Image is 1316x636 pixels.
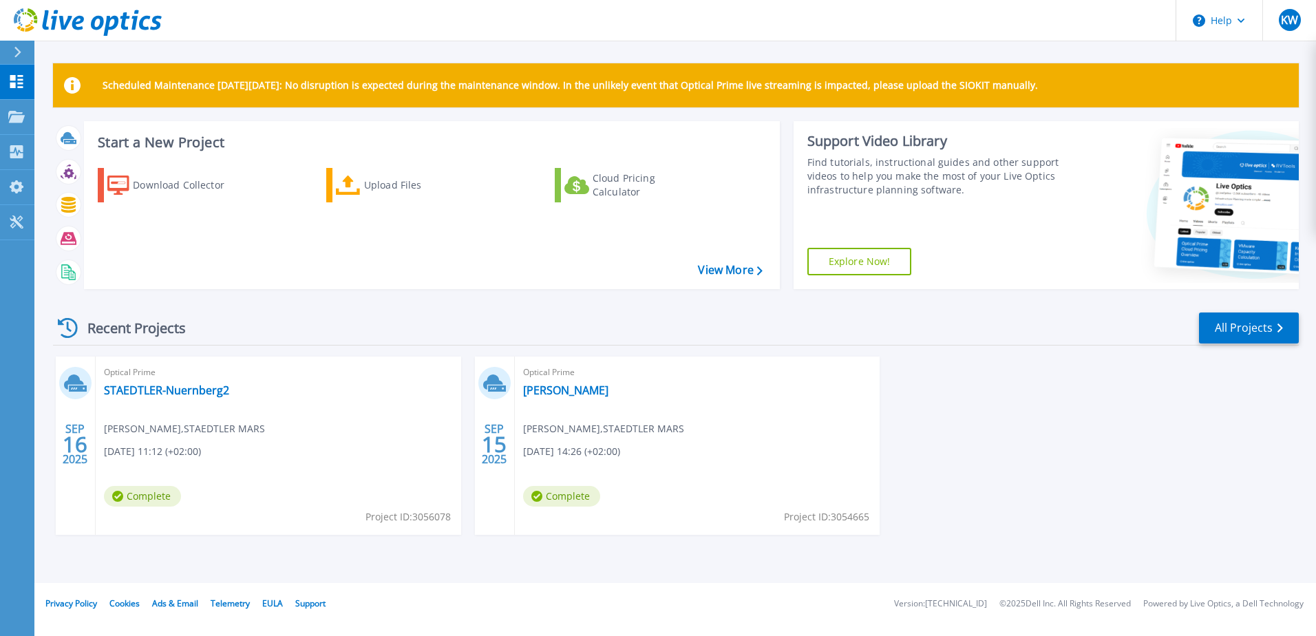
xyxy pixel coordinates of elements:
a: STAEDTLER-Nuernberg2 [104,383,229,397]
a: View More [698,264,762,277]
a: EULA [262,597,283,609]
a: Download Collector [98,168,251,202]
a: Telemetry [211,597,250,609]
div: SEP 2025 [62,419,88,469]
span: Project ID: 3056078 [365,509,451,524]
span: 15 [482,438,507,450]
span: Complete [523,486,600,507]
li: Powered by Live Optics, a Dell Technology [1143,600,1304,608]
span: [PERSON_NAME] , STAEDTLER MARS [523,421,684,436]
span: [PERSON_NAME] , STAEDTLER MARS [104,421,265,436]
div: SEP 2025 [481,419,507,469]
span: Optical Prime [104,365,453,380]
span: [DATE] 11:12 (+02:00) [104,444,201,459]
span: Complete [104,486,181,507]
div: Recent Projects [53,311,204,345]
div: Upload Files [364,171,474,199]
span: KW [1281,14,1298,25]
a: All Projects [1199,312,1299,343]
span: Project ID: 3054665 [784,509,869,524]
li: Version: [TECHNICAL_ID] [894,600,987,608]
a: Explore Now! [807,248,912,275]
div: Support Video Library [807,132,1065,150]
span: 16 [63,438,87,450]
a: [PERSON_NAME] [523,383,608,397]
span: [DATE] 14:26 (+02:00) [523,444,620,459]
a: Cloud Pricing Calculator [555,168,708,202]
h3: Start a New Project [98,135,762,150]
li: © 2025 Dell Inc. All Rights Reserved [999,600,1131,608]
a: Privacy Policy [45,597,97,609]
div: Find tutorials, instructional guides and other support videos to help you make the most of your L... [807,156,1065,197]
p: Scheduled Maintenance [DATE][DATE]: No disruption is expected during the maintenance window. In t... [103,80,1038,91]
div: Download Collector [133,171,243,199]
div: Cloud Pricing Calculator [593,171,703,199]
a: Ads & Email [152,597,198,609]
span: Optical Prime [523,365,872,380]
a: Upload Files [326,168,480,202]
a: Cookies [109,597,140,609]
a: Support [295,597,326,609]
